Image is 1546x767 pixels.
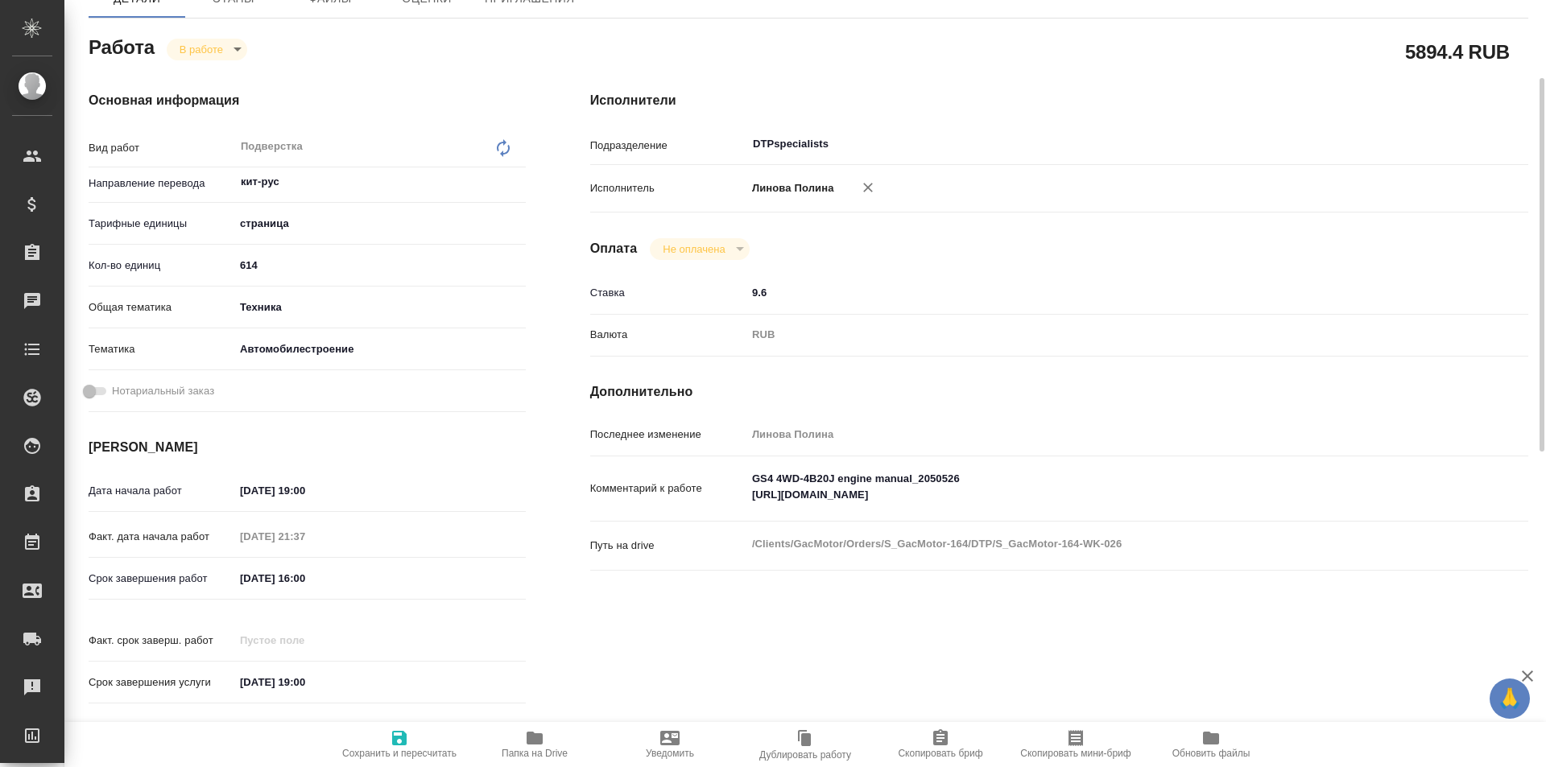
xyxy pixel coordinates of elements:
[89,438,526,457] h4: [PERSON_NAME]
[89,674,234,691] p: Срок завершения услуги
[746,281,1450,304] input: ✎ Введи что-нибудь
[590,138,746,154] p: Подразделение
[1441,142,1445,146] button: Open
[234,567,375,590] input: ✎ Введи что-нибудь
[602,722,738,767] button: Уведомить
[342,748,457,759] span: Сохранить и пересчитать
[89,529,234,545] p: Факт. дата начала работ
[1490,678,1530,719] button: 🙏
[234,629,375,652] input: Пустое поле
[746,423,1450,446] input: Пустое поле
[658,242,730,256] button: Не оплачена
[234,525,375,548] input: Пустое поле
[1008,722,1143,767] button: Скопировать мини-бриф
[234,210,526,237] div: страница
[746,530,1450,558] textarea: /Clients/GacMotor/Orders/S_GacMotor-164/DTP/S_GacMotor-164-WK-026
[234,254,526,277] input: ✎ Введи что-нибудь
[1172,748,1250,759] span: Обновить файлы
[112,383,214,399] span: Нотариальный заказ
[590,180,746,196] p: Исполнитель
[759,749,851,761] span: Дублировать работу
[234,670,375,694] input: ✎ Введи что-нибудь
[332,722,467,767] button: Сохранить и пересчитать
[89,31,155,60] h2: Работа
[89,140,234,156] p: Вид работ
[89,216,234,232] p: Тарифные единицы
[590,382,1528,402] h4: Дополнительно
[89,258,234,274] p: Кол-во единиц
[502,748,568,759] span: Папка на Drive
[89,175,234,192] p: Направление перевода
[1143,722,1279,767] button: Обновить файлы
[89,341,234,357] p: Тематика
[89,299,234,315] p: Общая тематика
[746,465,1450,509] textarea: GS4 4WD-4B20J engine manual_2050526 [URL][DOMAIN_NAME]
[590,285,746,301] p: Ставка
[234,336,526,363] div: Автомобилестроение
[517,180,520,184] button: Open
[234,479,375,502] input: ✎ Введи что-нибудь
[590,91,1528,110] h4: Исполнители
[738,722,873,767] button: Дублировать работу
[234,294,526,321] div: Техника
[175,43,228,56] button: В работе
[89,483,234,499] p: Дата начала работ
[746,321,1450,348] div: RUB
[89,571,234,587] p: Срок завершения работ
[873,722,1008,767] button: Скопировать бриф
[89,91,526,110] h4: Основная информация
[850,170,886,205] button: Удалить исполнителя
[1020,748,1131,759] span: Скопировать мини-бриф
[590,427,746,443] p: Последнее изменение
[1496,682,1523,715] span: 🙏
[746,180,834,196] p: Линова Полина
[89,633,234,649] p: Факт. срок заверш. работ
[898,748,982,759] span: Скопировать бриф
[590,239,638,258] h4: Оплата
[590,538,746,554] p: Путь на drive
[590,327,746,343] p: Валюта
[650,238,749,260] div: В работе
[167,39,247,60] div: В работе
[1405,38,1510,65] h2: 5894.4 RUB
[646,748,694,759] span: Уведомить
[590,480,746,497] p: Комментарий к работе
[467,722,602,767] button: Папка на Drive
